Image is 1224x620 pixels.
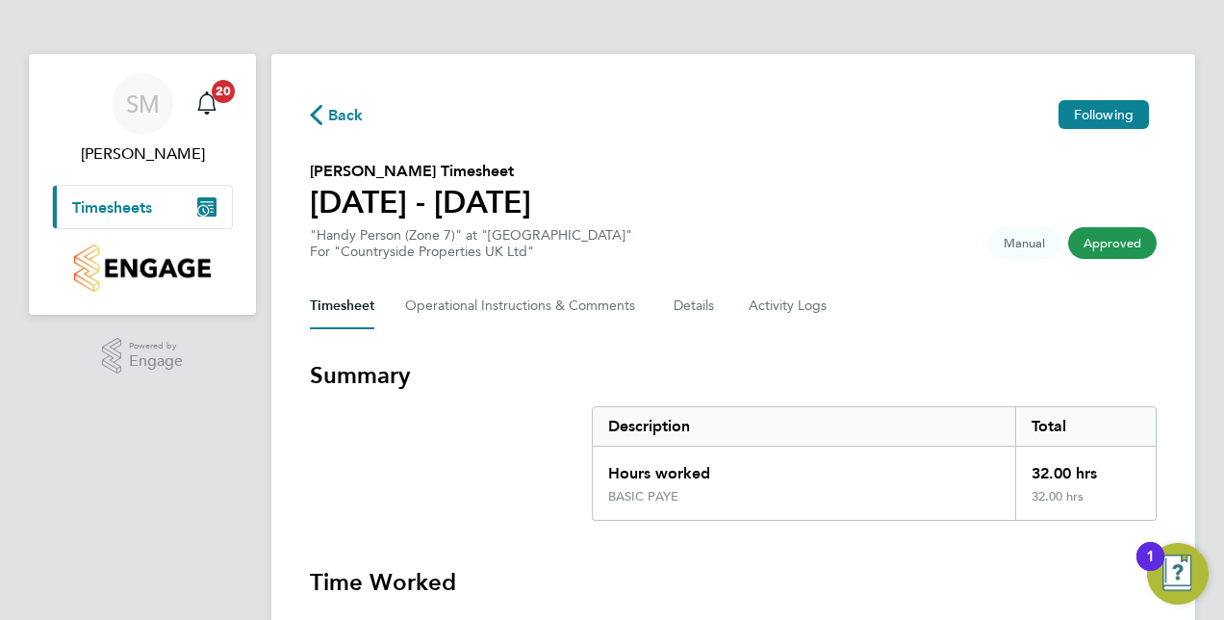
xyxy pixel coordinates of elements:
div: Description [593,407,1015,446]
a: Go to home page [52,245,233,292]
span: Back [328,104,364,127]
button: Details [674,283,718,329]
h1: [DATE] - [DATE] [310,183,531,221]
span: 20 [212,80,235,103]
span: Powered by [129,338,183,354]
a: 20 [188,73,226,135]
div: 32.00 hrs [1015,489,1156,520]
button: Timesheets [53,186,232,228]
div: "Handy Person (Zone 7)" at "[GEOGRAPHIC_DATA]" [310,227,632,260]
div: Hours worked [593,447,1015,489]
nav: Main navigation [29,54,256,315]
div: BASIC PAYE [608,489,678,504]
span: Following [1074,106,1134,123]
a: SM[PERSON_NAME] [52,73,233,166]
h3: Time Worked [310,567,1157,598]
div: 1 [1146,556,1155,581]
button: Operational Instructions & Comments [405,283,643,329]
button: Open Resource Center, 1 new notification [1147,543,1209,605]
span: Steven McIntyre [52,142,233,166]
button: Activity Logs [749,283,829,329]
span: SM [126,91,160,116]
a: Powered byEngage [102,338,184,375]
span: This timesheet was manually created. [988,227,1060,259]
button: Following [1058,100,1149,129]
h2: [PERSON_NAME] Timesheet [310,160,531,183]
button: Timesheet [310,283,374,329]
div: Total [1015,407,1156,446]
div: For "Countryside Properties UK Ltd" [310,244,632,260]
img: countryside-properties-logo-retina.png [74,245,210,292]
h3: Summary [310,360,1157,391]
div: 32.00 hrs [1015,447,1156,489]
div: Summary [592,406,1157,521]
button: Back [310,102,364,126]
span: Timesheets [72,198,152,217]
span: This timesheet has been approved. [1068,227,1157,259]
span: Engage [129,353,183,370]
